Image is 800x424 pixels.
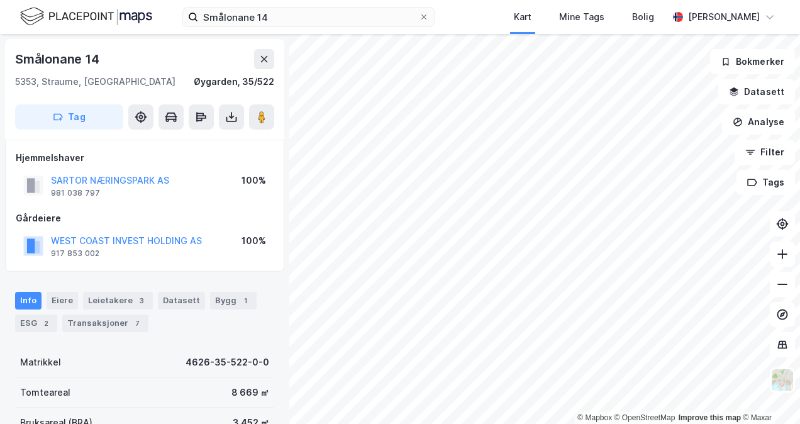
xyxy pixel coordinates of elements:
[242,173,266,188] div: 100%
[194,74,274,89] div: Øygarden, 35/522
[737,364,800,424] iframe: Chat Widget
[577,413,612,422] a: Mapbox
[735,140,795,165] button: Filter
[47,292,78,310] div: Eiere
[210,292,257,310] div: Bygg
[722,109,795,135] button: Analyse
[15,104,123,130] button: Tag
[16,211,274,226] div: Gårdeiere
[62,315,148,332] div: Transaksjoner
[20,385,70,400] div: Tomteareal
[242,233,266,248] div: 100%
[688,9,760,25] div: [PERSON_NAME]
[239,294,252,307] div: 1
[718,79,795,104] button: Datasett
[186,355,269,370] div: 4626-35-522-0-0
[231,385,269,400] div: 8 669 ㎡
[51,248,99,259] div: 917 853 002
[736,170,795,195] button: Tags
[614,413,675,422] a: OpenStreetMap
[16,150,274,165] div: Hjemmelshaver
[135,294,148,307] div: 3
[15,315,57,332] div: ESG
[20,355,61,370] div: Matrikkel
[15,74,175,89] div: 5353, Straume, [GEOGRAPHIC_DATA]
[514,9,531,25] div: Kart
[40,317,52,330] div: 2
[559,9,604,25] div: Mine Tags
[679,413,741,422] a: Improve this map
[83,292,153,310] div: Leietakere
[632,9,654,25] div: Bolig
[158,292,205,310] div: Datasett
[131,317,143,330] div: 7
[710,49,795,74] button: Bokmerker
[51,188,100,198] div: 981 038 797
[15,49,102,69] div: Smålonane 14
[198,8,419,26] input: Søk på adresse, matrikkel, gårdeiere, leietakere eller personer
[737,364,800,424] div: Kontrollprogram for chat
[15,292,42,310] div: Info
[20,6,152,28] img: logo.f888ab2527a4732fd821a326f86c7f29.svg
